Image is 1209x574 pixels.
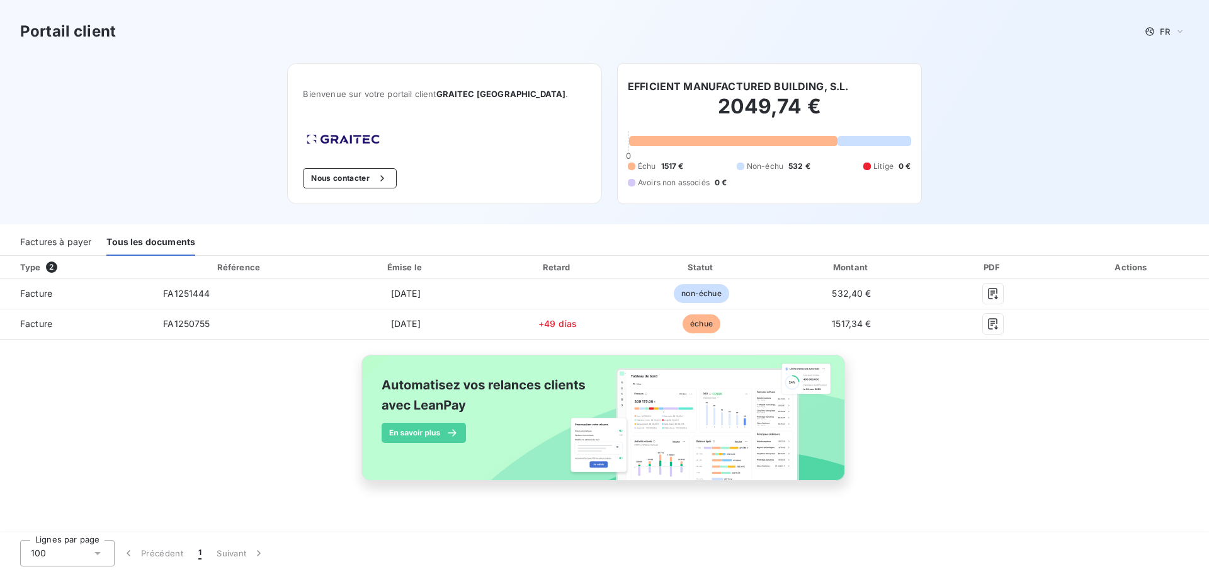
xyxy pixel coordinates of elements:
[106,229,195,256] div: Tous les documents
[391,288,421,299] span: [DATE]
[899,161,911,172] span: 0 €
[633,261,770,273] div: Statut
[115,540,191,566] button: Précédent
[163,318,210,329] span: FA1250755
[350,347,859,502] img: banner
[683,314,720,333] span: échue
[715,177,727,188] span: 0 €
[628,79,849,94] h6: EFFICIENT MANUFACTURED BUILDING, S.L.
[303,130,383,148] img: Company logo
[628,94,911,132] h2: 2049,74 €
[933,261,1053,273] div: PDF
[20,229,91,256] div: Factures à payer
[163,288,210,299] span: FA1251444
[832,318,871,329] span: 1517,34 €
[191,540,209,566] button: 1
[674,284,729,303] span: non-échue
[661,161,684,172] span: 1517 €
[1160,26,1170,37] span: FR
[775,261,928,273] div: Montant
[217,262,260,272] div: Référence
[303,89,586,99] span: Bienvenue sur votre portail client .
[1058,261,1206,273] div: Actions
[20,20,116,43] h3: Portail client
[626,151,631,161] span: 0
[487,261,628,273] div: Retard
[788,161,810,172] span: 532 €
[10,287,143,300] span: Facture
[329,261,483,273] div: Émise le
[436,89,566,99] span: GRAITEC [GEOGRAPHIC_DATA]
[638,161,656,172] span: Échu
[198,547,201,560] span: 1
[638,177,710,188] span: Avoirs non associés
[46,261,57,273] span: 2
[31,547,46,560] span: 100
[209,540,273,566] button: Suivant
[747,161,783,172] span: Non-échu
[391,318,421,329] span: [DATE]
[538,318,577,329] span: +49 días
[13,261,150,273] div: Type
[832,288,871,299] span: 532,40 €
[303,168,396,188] button: Nous contacter
[10,318,143,330] span: Facture
[873,161,894,172] span: Litige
